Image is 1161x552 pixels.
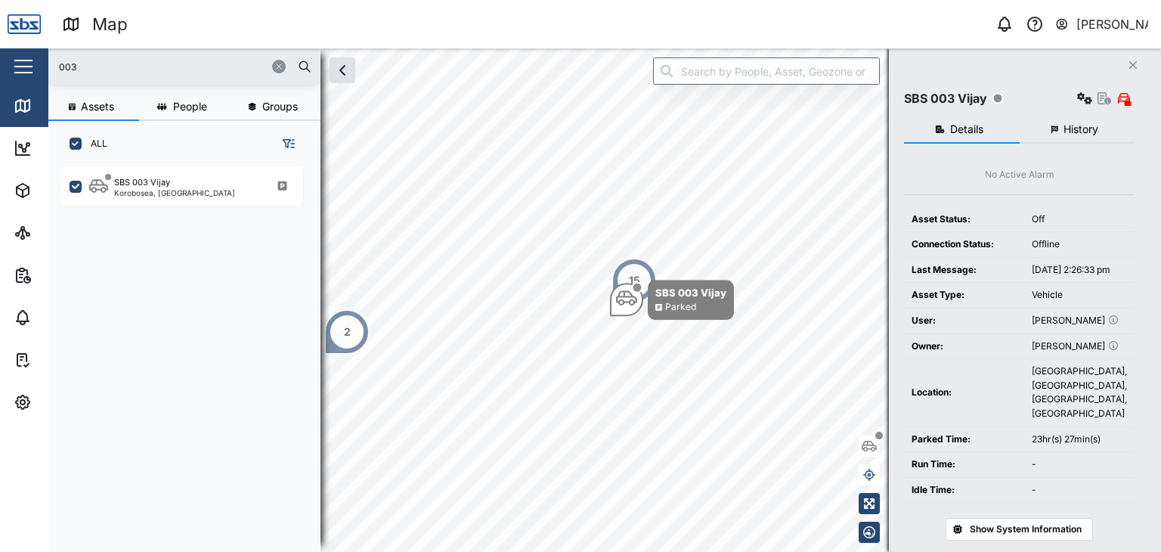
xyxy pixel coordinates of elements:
[1076,15,1149,34] div: [PERSON_NAME]
[39,182,86,199] div: Assets
[114,176,170,189] div: SBS 003 Vijay
[60,162,320,540] div: grid
[57,55,311,78] input: Search assets or drivers
[39,225,76,241] div: Sites
[1063,124,1098,135] span: History
[904,89,987,108] div: SBS 003 Vijay
[92,11,128,38] div: Map
[173,101,207,112] span: People
[1032,433,1127,447] div: 23hr(s) 27min(s)
[655,285,726,300] div: SBS 003 Vijay
[912,386,1017,400] div: Location:
[1032,237,1127,252] div: Offline
[114,189,235,197] div: Korobosea, [GEOGRAPHIC_DATA]
[985,168,1054,182] div: No Active Alarm
[39,309,86,326] div: Alarms
[1032,340,1127,354] div: [PERSON_NAME]
[39,267,91,284] div: Reports
[39,352,81,368] div: Tasks
[324,309,370,355] div: Map marker
[1032,263,1127,278] div: [DATE] 2:26:33 pm
[912,263,1017,278] div: Last Message:
[610,280,734,320] div: Map marker
[1032,364,1127,420] div: [GEOGRAPHIC_DATA], [GEOGRAPHIC_DATA], [GEOGRAPHIC_DATA], [GEOGRAPHIC_DATA]
[1032,212,1127,227] div: Off
[912,483,1017,498] div: Idle Time:
[1032,457,1127,472] div: -
[39,394,93,411] div: Settings
[912,340,1017,354] div: Owner:
[39,98,73,114] div: Map
[946,518,1093,541] button: Show System Information
[912,237,1017,252] div: Connection Status:
[81,101,114,112] span: Assets
[970,519,1082,540] span: Show System Information
[950,124,983,135] span: Details
[912,314,1017,328] div: User:
[665,300,696,315] div: Parked
[48,48,1161,552] canvas: Map
[912,288,1017,302] div: Asset Type:
[653,57,880,85] input: Search by People, Asset, Geozone or Place
[1032,483,1127,498] div: -
[39,140,107,157] div: Dashboard
[912,457,1017,472] div: Run Time:
[262,101,298,112] span: Groups
[1032,288,1127,302] div: Vehicle
[1054,14,1149,35] button: [PERSON_NAME]
[344,324,351,340] div: 2
[8,8,41,41] img: Main Logo
[611,258,657,303] div: Map marker
[82,138,107,150] label: ALL
[912,212,1017,227] div: Asset Status:
[629,272,640,289] div: 15
[912,433,1017,447] div: Parked Time:
[1032,314,1127,328] div: [PERSON_NAME]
